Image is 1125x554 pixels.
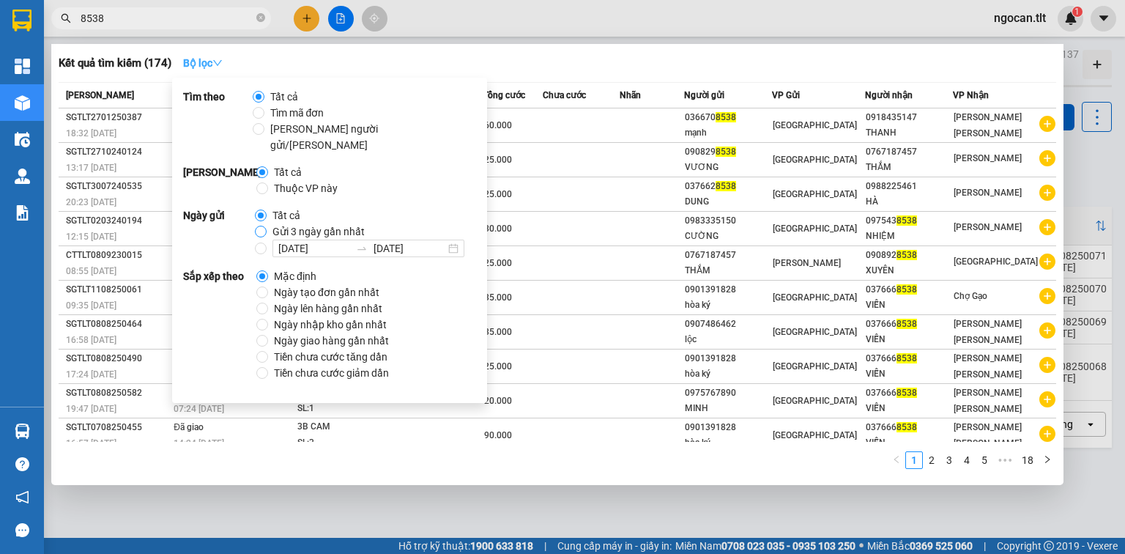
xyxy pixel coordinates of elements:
[297,435,407,451] div: SL: 3
[954,319,1022,345] span: [PERSON_NAME] [PERSON_NAME]
[484,224,512,234] span: 30.000
[1039,185,1055,201] span: plus-circle
[264,89,304,105] span: Tất cả
[1039,426,1055,442] span: plus-circle
[866,213,952,229] div: 097543
[15,132,30,147] img: warehouse-icon
[888,451,905,469] li: Previous Page
[773,258,841,268] span: [PERSON_NAME]
[866,194,952,210] div: HÀ
[685,298,771,313] div: hòa ký
[484,189,512,199] span: 25.000
[356,243,368,254] span: to
[685,420,771,435] div: 0901391828
[268,268,322,284] span: Mặc định
[15,457,29,471] span: question-circle
[66,404,116,414] span: 19:47 [DATE]
[954,256,1038,267] span: [GEOGRAPHIC_DATA]
[174,404,224,414] span: 07:24 [DATE]
[896,353,917,363] span: 8538
[484,396,512,406] span: 20.000
[866,420,952,435] div: 037666
[866,401,952,416] div: VIỄN
[773,292,857,303] span: [GEOGRAPHIC_DATA]
[685,248,771,263] div: 0767187457
[1039,288,1055,304] span: plus-circle
[66,282,169,298] div: SGTLT1108250061
[268,317,393,333] span: Ngày nhập kho gần nhất
[896,250,917,260] span: 8538
[1039,451,1056,469] button: right
[484,258,512,268] span: 25.000
[954,388,1022,414] span: [PERSON_NAME] [PERSON_NAME]
[866,385,952,401] div: 037666
[773,430,857,440] span: [GEOGRAPHIC_DATA]
[81,10,253,26] input: Tìm tên, số ĐT hoặc mã đơn
[685,229,771,244] div: CƯỜNG
[268,300,388,317] span: Ngày lên hàng gần nhất
[66,128,116,138] span: 18:32 [DATE]
[484,120,512,130] span: 60.000
[866,179,952,194] div: 0988225461
[866,144,952,160] div: 0767187457
[484,155,512,165] span: 25.000
[15,490,29,504] span: notification
[685,144,771,160] div: 090829
[866,263,952,278] div: XUYÊN
[866,160,952,175] div: THẮM
[264,121,470,153] span: [PERSON_NAME] người gửi/[PERSON_NAME]
[954,353,1022,380] span: [PERSON_NAME] [PERSON_NAME]
[685,282,771,298] div: 0901391828
[543,90,586,100] span: Chưa cước
[773,224,857,234] span: [GEOGRAPHIC_DATA]
[684,90,724,100] span: Người gửi
[954,422,1022,448] span: [PERSON_NAME] [PERSON_NAME]
[268,365,395,381] span: Tiền chưa cước giảm dần
[256,13,265,22] span: close-circle
[66,248,169,263] div: CTTLT0809230015
[892,455,901,464] span: left
[268,180,344,196] span: Thuộc VP này
[59,56,171,71] h3: Kết quả tìm kiếm ( 174 )
[685,263,771,278] div: THẮM
[940,451,958,469] li: 3
[866,229,952,244] div: NHIỆM
[866,282,952,298] div: 037666
[174,422,204,432] span: Đã giao
[15,205,30,221] img: solution-icon
[264,105,330,121] span: Tìm mã đơn
[66,420,169,435] div: SGTLT0708250455
[15,169,30,184] img: warehouse-icon
[685,110,771,125] div: 036670
[685,385,771,401] div: 0975767890
[685,125,771,141] div: mạnh
[954,153,1022,163] span: [PERSON_NAME]
[174,438,224,448] span: 14:24 [DATE]
[66,144,169,160] div: SGTLT2710240124
[15,424,30,439] img: warehouse-icon
[183,164,256,196] strong: [PERSON_NAME]
[61,13,71,23] span: search
[268,349,393,365] span: Tiền chưa cước tăng dần
[268,164,308,180] span: Tất cả
[866,110,952,125] div: 0918435147
[66,369,116,380] span: 17:24 [DATE]
[896,284,917,295] span: 8538
[1039,219,1055,235] span: plus-circle
[773,189,857,199] span: [GEOGRAPHIC_DATA]
[866,351,952,366] div: 037666
[1039,322,1055,339] span: plus-circle
[716,147,736,157] span: 8538
[66,163,116,173] span: 13:17 [DATE]
[66,317,169,332] div: SGTLT0808250464
[297,401,407,417] div: SL: 1
[685,351,771,366] div: 0901391828
[773,120,857,130] span: [GEOGRAPHIC_DATA]
[685,194,771,210] div: DUNG
[15,59,30,74] img: dashboard-icon
[66,90,134,100] span: [PERSON_NAME]
[66,266,116,276] span: 08:55 [DATE]
[685,332,771,347] div: lộc
[896,388,917,398] span: 8538
[15,95,30,111] img: warehouse-icon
